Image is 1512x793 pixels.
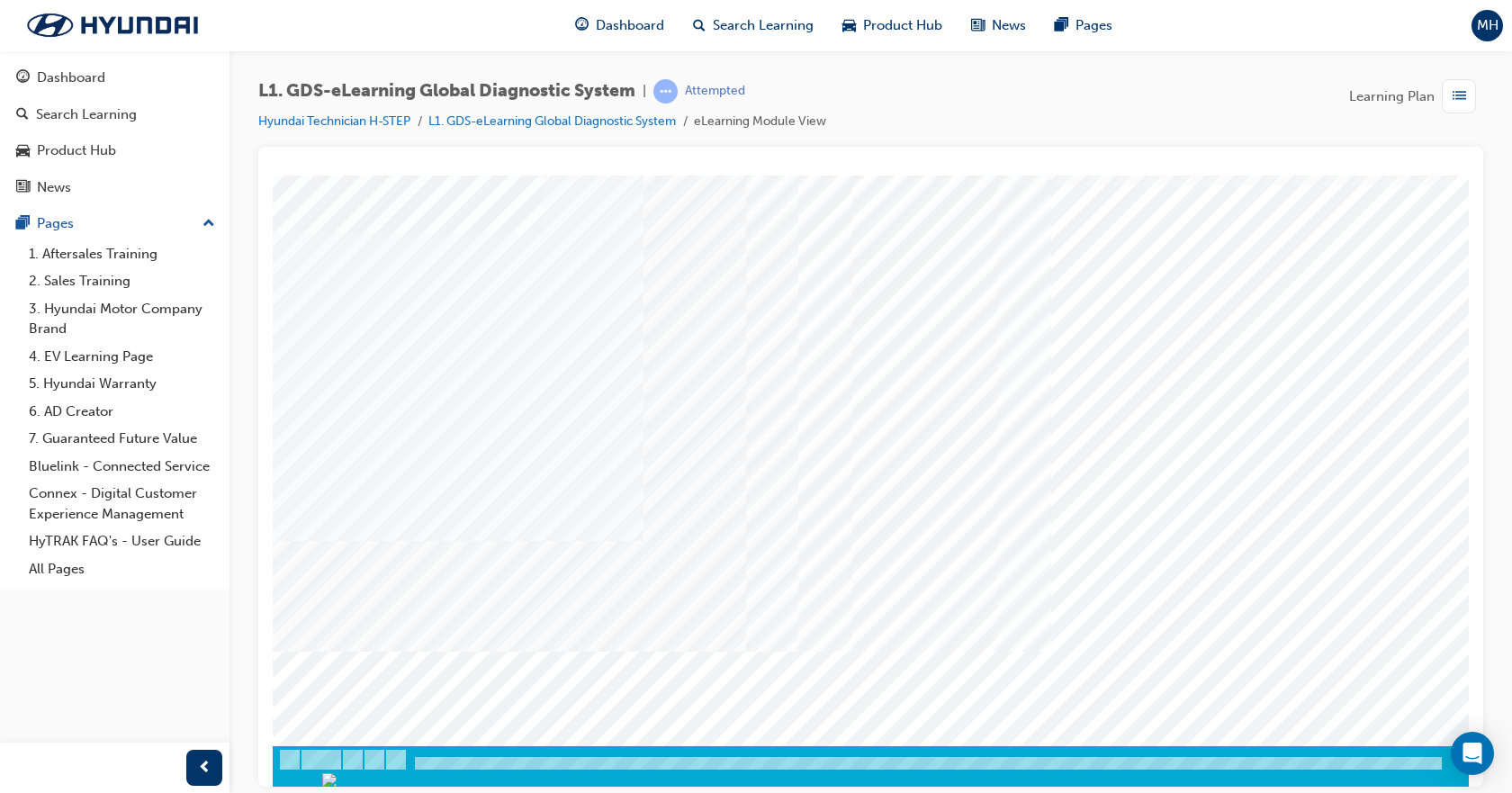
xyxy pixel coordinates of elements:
span: pages-icon [1055,14,1068,37]
span: Dashboard [596,15,664,36]
span: car-icon [16,143,30,159]
a: L1. GDS-eLearning Global Diagnostic System [428,113,676,129]
div: Dashboard [37,68,105,88]
button: DashboardSearch LearningProduct HubNews [7,58,222,207]
div: Attempted [685,83,745,100]
a: All Pages [22,555,222,583]
span: Learning Plan [1349,86,1435,107]
a: 3. Hyundai Motor Company Brand [22,295,222,343]
span: Product Hub [863,15,942,36]
a: Search Learning [7,98,222,131]
a: guage-iconDashboard [561,7,679,44]
div: Open Intercom Messenger [1451,732,1494,775]
a: 5. Hyundai Warranty [22,370,222,398]
a: news-iconNews [957,7,1040,44]
a: Product Hub [7,134,222,167]
span: car-icon [842,14,856,37]
img: Trak [9,6,216,44]
span: MH [1477,15,1498,36]
span: search-icon [16,107,29,123]
span: up-icon [202,212,215,236]
button: MH [1471,10,1503,41]
div: Search Learning [36,104,137,125]
a: HyTRAK FAQ's - User Guide [22,527,222,555]
a: car-iconProduct Hub [828,7,957,44]
a: Hyundai Technician H-STEP [258,113,410,129]
a: 6. AD Creator [22,398,222,426]
span: pages-icon [16,216,30,232]
span: | [643,81,646,102]
a: 2. Sales Training [22,267,222,295]
li: eLearning Module View [694,112,826,132]
span: search-icon [693,14,706,37]
a: 7. Guaranteed Future Value [22,425,222,453]
a: search-iconSearch Learning [679,7,828,44]
a: Connex - Digital Customer Experience Management [22,480,222,527]
a: News [7,171,222,204]
span: learningRecordVerb_ATTEMPT-icon [653,79,678,104]
a: Dashboard [7,61,222,95]
button: Learning Plan [1349,79,1483,113]
span: guage-icon [16,70,30,86]
span: news-icon [971,14,985,37]
div: Progress, Slide 1 of 83 [49,598,1224,612]
div: Product Hub [37,140,116,161]
span: News [992,15,1026,36]
a: 1. Aftersales Training [22,240,222,268]
span: Pages [1075,15,1112,36]
div: News [37,177,71,198]
div: Pages [37,213,74,234]
a: Bluelink - Connected Service [22,453,222,481]
span: L1. GDS-eLearning Global Diagnostic System [258,81,635,102]
span: guage-icon [575,14,589,37]
span: list-icon [1453,86,1466,108]
button: Pages [7,207,222,240]
span: prev-icon [198,757,211,779]
span: news-icon [16,180,30,196]
a: pages-iconPages [1040,7,1127,44]
img: Thumb.png [49,598,1224,612]
span: Search Learning [713,15,814,36]
a: 4. EV Learning Page [22,343,222,371]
